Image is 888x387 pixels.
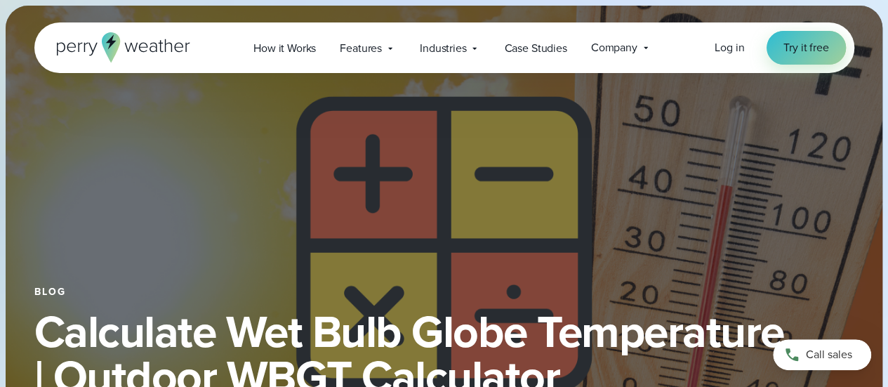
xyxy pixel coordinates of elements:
span: Call sales [806,346,852,363]
a: Log in [715,39,744,56]
span: Features [340,40,382,57]
a: Call sales [773,339,871,370]
a: How it Works [241,34,328,63]
span: Case Studies [504,40,566,57]
span: Company [591,39,637,56]
a: Try it free [767,31,845,65]
span: Try it free [783,39,828,56]
span: Log in [715,39,744,55]
span: Industries [420,40,466,57]
a: Case Studies [492,34,578,63]
div: Blog [34,287,854,298]
span: How it Works [253,40,316,57]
